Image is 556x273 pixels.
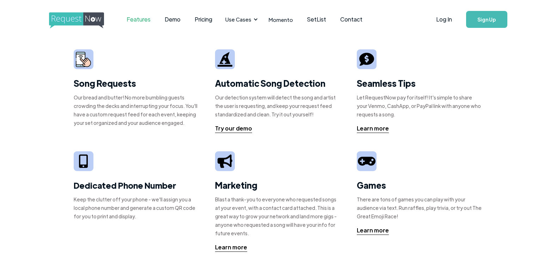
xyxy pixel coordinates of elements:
div: Use Cases [225,16,251,23]
a: Contact [333,8,369,30]
img: megaphone [218,154,232,168]
div: There are tons of games you can play with your audience via text. Run raffles, play trivia, or tr... [357,195,483,220]
div: Our bread and butter! No more bumbling guests crowding the decks and interrupting your focus. You... [74,93,200,127]
div: Let RequestNow pay for itself! It's simple to share your Venmo, CashApp, or PayPal link with anyo... [357,93,483,119]
a: Try our demo [215,124,252,133]
strong: Seamless Tips [357,78,416,89]
img: smarphone [76,52,91,67]
div: Keep the clutter off your phone - we'll assign you a local phone number and generate a custom QR ... [74,195,200,220]
img: wizard hat [218,52,232,67]
div: Try our demo [215,124,252,133]
strong: Dedicated Phone Number [74,180,176,191]
img: iphone [79,154,87,168]
div: Learn more [215,243,247,251]
a: home [49,12,102,26]
a: Features [120,8,158,30]
div: Our detection system will detect the song and artist the user is requesting, and keep your reques... [215,93,341,119]
div: Learn more [357,226,389,235]
a: Momento [262,9,300,30]
img: requestnow logo [49,12,117,29]
strong: Marketing [215,180,257,190]
a: Pricing [188,8,219,30]
strong: Automatic Song Detection [215,78,325,89]
a: Sign Up [466,11,507,28]
a: Log In [429,7,459,32]
a: Learn more [215,243,247,252]
img: video game [358,154,375,168]
strong: Games [357,180,386,190]
div: Blast a thank-you to everyone who requested songs at your event, with a contact card attached. Th... [215,195,341,237]
strong: Song Requests [74,78,136,89]
div: Learn more [357,124,389,133]
img: tip sign [359,52,374,67]
a: Learn more [357,226,389,235]
div: Use Cases [221,8,260,30]
a: SetList [300,8,333,30]
a: Learn more [357,124,389,133]
a: Demo [158,8,188,30]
